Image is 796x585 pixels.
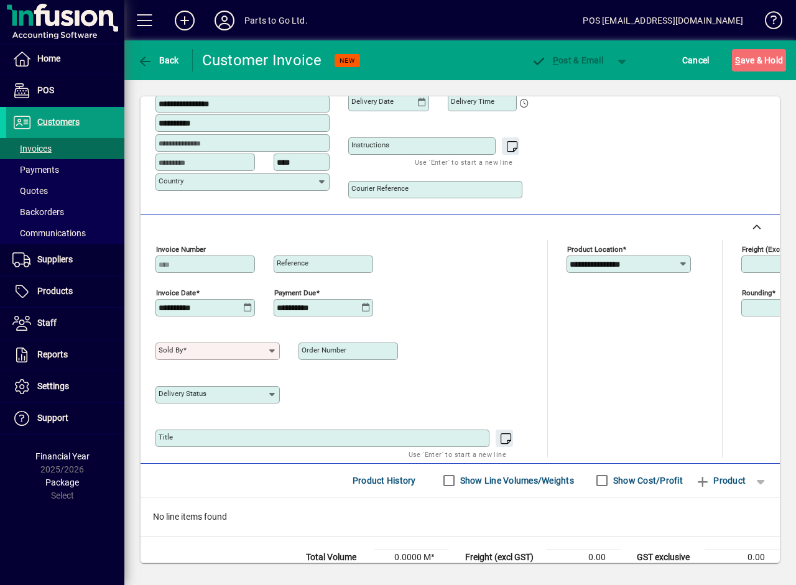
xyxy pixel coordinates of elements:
span: Reports [37,349,68,359]
span: Communications [12,228,86,238]
span: NEW [340,57,355,65]
td: Freight (excl GST) [459,550,546,564]
a: POS [6,75,124,106]
mat-label: Invoice number [156,244,206,253]
mat-label: Delivery time [451,97,494,106]
mat-label: Reference [277,259,308,267]
a: Settings [6,371,124,402]
span: Cancel [682,50,710,70]
div: Customer Invoice [202,50,322,70]
mat-hint: Use 'Enter' to start a new line [409,447,506,461]
td: 0.00 [546,550,621,564]
mat-label: Sold by [159,346,183,354]
span: Financial Year [35,451,90,461]
a: Knowledge Base [756,2,780,43]
button: Product [689,469,752,492]
div: No line items found [141,498,780,536]
button: Cancel [679,49,713,71]
mat-label: Delivery status [159,389,206,398]
mat-label: Rounding [742,288,772,297]
mat-label: Country [159,177,183,185]
span: ave & Hold [735,50,783,70]
button: Save & Hold [732,49,786,71]
span: Package [45,477,79,487]
a: Support [6,403,124,434]
a: Invoices [6,138,124,159]
label: Show Line Volumes/Weights [458,474,574,487]
td: GST exclusive [631,550,705,564]
span: Quotes [12,186,48,196]
a: Quotes [6,180,124,201]
span: Backorders [12,207,64,217]
span: Invoices [12,144,52,154]
label: Show Cost/Profit [611,474,683,487]
span: Payments [12,165,59,175]
mat-label: Courier Reference [351,184,409,193]
a: Backorders [6,201,124,223]
mat-label: Order number [302,346,346,354]
span: S [735,55,740,65]
span: Product History [353,471,416,491]
button: Profile [205,9,244,32]
mat-hint: Use 'Enter' to start a new line [415,155,512,169]
app-page-header-button: Back [124,49,193,71]
span: Suppliers [37,254,73,264]
td: Total Volume [300,550,374,564]
button: Back [134,49,182,71]
span: ost & Email [531,55,603,65]
a: Home [6,44,124,75]
a: Products [6,276,124,307]
mat-label: Invoice date [156,288,196,297]
span: Settings [37,381,69,391]
span: Products [37,286,73,296]
span: Home [37,53,60,63]
a: Payments [6,159,124,180]
a: Suppliers [6,244,124,275]
button: Add [165,9,205,32]
div: POS [EMAIL_ADDRESS][DOMAIN_NAME] [583,11,743,30]
span: Back [137,55,179,65]
span: Customers [37,117,80,127]
span: Support [37,413,68,423]
mat-label: Delivery date [351,97,394,106]
button: Product History [348,469,421,492]
a: Staff [6,308,124,339]
span: P [553,55,558,65]
span: Staff [37,318,57,328]
mat-label: Payment due [274,288,316,297]
td: 0.00 [705,550,780,564]
button: Post & Email [525,49,609,71]
td: 0.0000 M³ [374,550,449,564]
span: Product [695,471,746,491]
mat-label: Product location [567,244,622,253]
div: Parts to Go Ltd. [244,11,308,30]
span: POS [37,85,54,95]
mat-label: Title [159,433,173,441]
a: Reports [6,339,124,371]
a: Communications [6,223,124,244]
mat-label: Instructions [351,140,389,149]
